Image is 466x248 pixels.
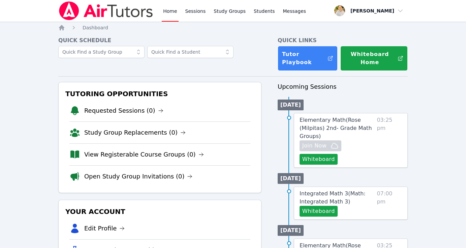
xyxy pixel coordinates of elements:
input: Quick Find a Student [147,46,234,58]
button: Whiteboard Home [340,46,408,71]
h4: Quick Schedule [58,36,261,45]
a: Elementary Math(Rose (Milpitas) 2nd- Grade Math Groups) [300,116,374,140]
li: [DATE] [278,225,304,236]
button: Whiteboard [300,206,338,217]
span: Elementary Math ( Rose (Milpitas) 2nd- Grade Math Groups ) [300,117,372,139]
a: Open Study Group Invitations (0) [84,172,193,181]
a: Study Group Replacements (0) [84,128,186,137]
a: View Registerable Course Groups (0) [84,150,204,159]
input: Quick Find a Study Group [58,46,145,58]
h3: Tutoring Opportunities [64,88,256,100]
li: [DATE] [278,100,304,110]
h3: Your Account [64,205,256,218]
span: 07:00 pm [377,190,402,217]
button: Join Now [300,140,341,151]
img: Air Tutors [58,1,154,20]
li: [DATE] [278,173,304,184]
h4: Quick Links [278,36,408,45]
h3: Upcoming Sessions [278,82,408,91]
a: Requested Sessions (0) [84,106,163,115]
button: Whiteboard [300,154,338,165]
a: Dashboard [83,24,108,31]
span: Integrated Math 3 ( Math: Integrated Math 3 ) [300,190,366,205]
a: Edit Profile [84,224,125,233]
a: Integrated Math 3(Math: Integrated Math 3) [300,190,374,206]
nav: Breadcrumb [58,24,408,31]
span: 03:25 pm [377,116,402,165]
span: Messages [283,8,306,15]
span: Join Now [302,142,327,150]
span: Dashboard [83,25,108,30]
a: Tutor Playbook [278,46,338,71]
